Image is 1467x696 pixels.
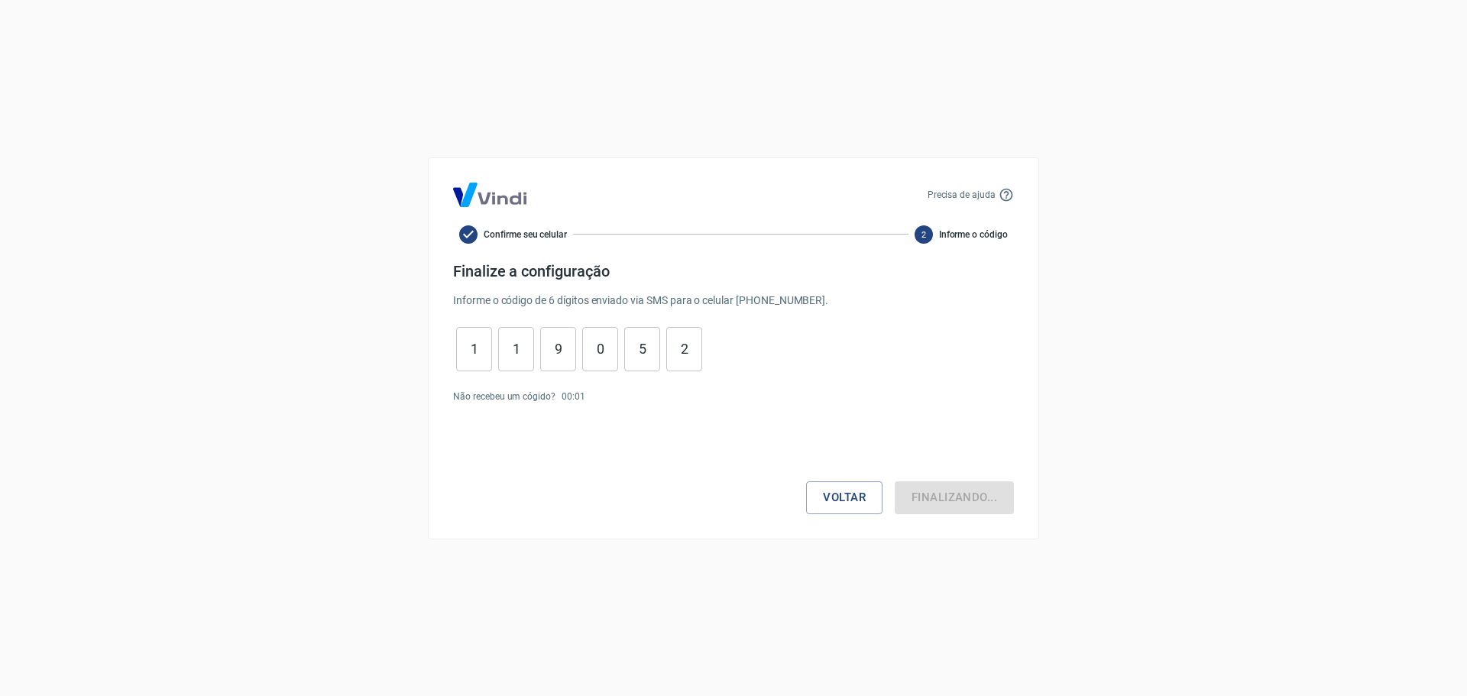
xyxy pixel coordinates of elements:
[453,183,526,207] img: Logo Vind
[453,390,555,403] p: Não recebeu um cógido?
[453,293,1014,309] p: Informe o código de 6 dígitos enviado via SMS para o celular [PHONE_NUMBER] .
[939,228,1008,241] span: Informe o código
[806,481,882,513] button: Voltar
[562,390,585,403] p: 00 : 01
[484,228,567,241] span: Confirme seu celular
[453,262,1014,280] h4: Finalize a configuração
[928,188,996,202] p: Precisa de ajuda
[921,229,926,239] text: 2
